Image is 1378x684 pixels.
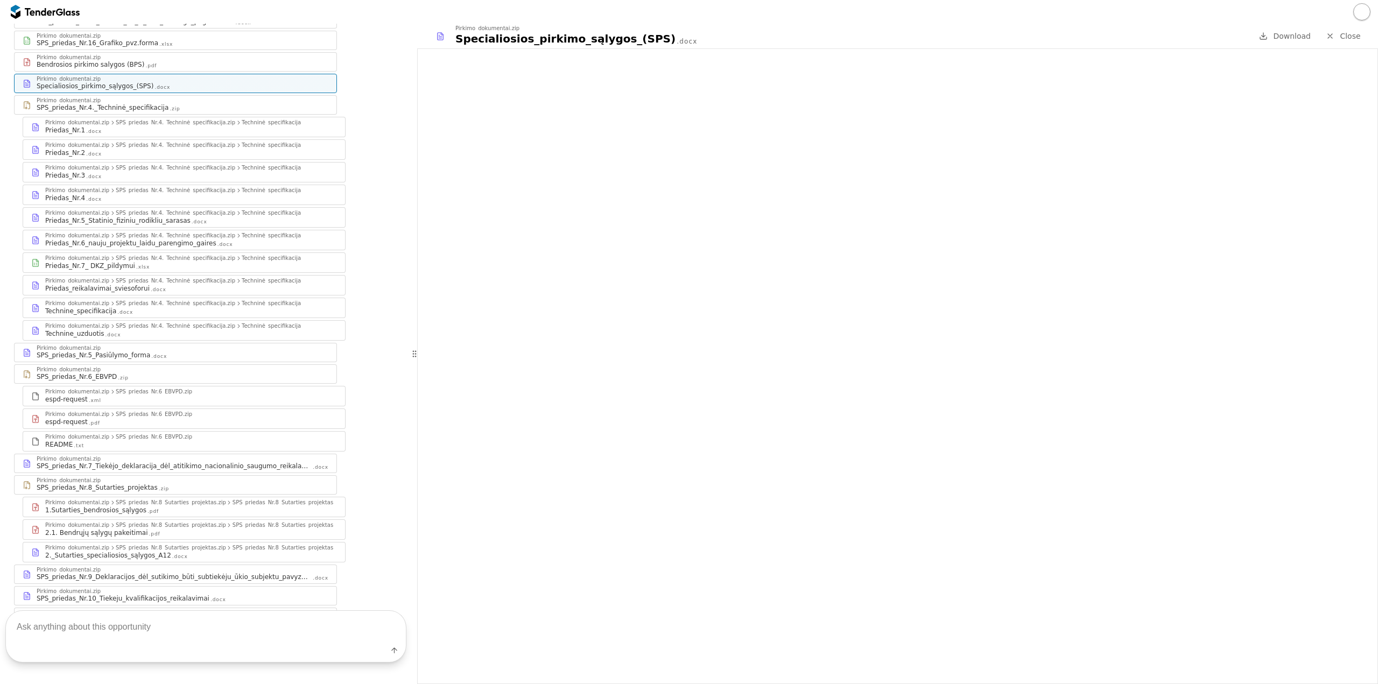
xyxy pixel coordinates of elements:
div: Pirkimo_dokumentai.zip [45,523,109,528]
div: SPS_priedas_Nr.6_EBVPD.zip [116,389,192,394]
div: Techninė_specifikacija [242,323,301,329]
div: Pirkimo_dokumentai.zip [45,389,109,394]
a: Pirkimo_dokumentai.zipSPS_priedas_Nr.4._Techninė_specifikacija.zipTechninė_specifikacijaPriedas_N... [23,207,346,228]
div: Priedas_reikalavimai_sviesoforui [45,284,150,293]
div: Priedas_Nr.6_nauju_projektu_laidu_parengimo_gaires [45,239,216,248]
div: Pirkimo_dokumentai.zip [45,233,109,238]
div: Techninė_specifikacija [242,301,301,306]
div: Techninė_specifikacija [242,143,301,148]
div: SPS_priedas_Nr.4._Techninė_specifikacija.zip [116,301,235,306]
div: SPS_priedas_Nr.7_Tiekėjo_deklaracija_dėl_atitikimo_nacionalinio_saugumo_reikalavimams [37,462,312,470]
a: Pirkimo_dokumentai.zipSPS_priedas_Nr.4._Techninė_specifikacija.zipTechninė_specifikacijaTechnine_... [23,298,346,318]
span: Download [1273,32,1311,40]
div: SPS_priedas_Nr.4._Techninė_specifikacija.zip [116,188,235,193]
a: Pirkimo_dokumentai.zipSPS_priedas_Nr.7_Tiekėjo_deklaracija_dėl_atitikimo_nacionalinio_saugumo_rei... [14,454,337,473]
div: SPS_priedas_Nr.8_Sutarties_projektas.zip [116,545,226,551]
a: Pirkimo_dokumentai.zipSPS_priedas_Nr.4._Techninė_specifikacija.zipTechninė_specifikacijaTechnine_... [23,320,346,341]
div: Pirkimo_dokumentai.zip [45,500,109,505]
div: .pdf [89,420,100,427]
div: .pdf [147,508,159,515]
div: .pdf [145,62,157,69]
a: Pirkimo_dokumentai.zipSPS_priedas_Nr.4._Techninė_specifikacija.zipTechninė_specifikacijaPriedas_r... [23,275,346,295]
div: SPS_priedas_Nr.8_Sutarties_projektas [233,523,333,528]
a: Pirkimo_dokumentai.zipSPS_priedas_Nr.5_Pasiūlymo_forma.docx [14,343,337,362]
div: Pirkimo_dokumentai.zip [45,120,109,125]
div: SPS_priedas_Nr.4._Techninė_specifikacija.zip [116,210,235,216]
div: Pirkimo_dokumentai.zip [45,323,109,329]
div: 2.1. Bendrųjų sąlygų pakeitimai [45,528,148,537]
a: Close [1319,30,1367,43]
div: Pirkimo_dokumentai.zip [45,434,109,440]
div: Pirkimo_dokumentai.zip [45,545,109,551]
span: Close [1340,32,1360,40]
div: SPS_priedas_Nr.4._Techninė_specifikacija.zip [116,120,235,125]
div: Specialiosios_pirkimo_sąlygos_(SPS) [37,82,153,90]
div: Specialiosios_pirkimo_sąlygos_(SPS) [455,31,676,46]
div: SPS_priedas_Nr.5_Pasiūlymo_forma [37,351,150,359]
div: Techninė_specifikacija [242,256,301,261]
div: SPS_priedas_Nr.16_Grafiko_pvz.forma [37,39,158,47]
div: .docx [106,332,121,339]
div: .xlsx [159,41,173,48]
a: Pirkimo_dokumentai.zipSPS_priedas_Nr.4._Techninė_specifikacija.zipTechninė_specifikacijaPriedas_N... [23,185,346,205]
div: .docx [217,241,233,248]
div: SPS_priedas_Nr.4._Techninė_specifikacija.zip [116,278,235,284]
div: Priedas_Nr.1 [45,126,85,135]
div: .zip [170,105,180,112]
a: Pirkimo_dokumentai.zipSPS_priedas_Nr.6_EBVPD.zipespd-request.xml [23,386,346,406]
div: Pirkimo_dokumentai.zip [37,478,101,483]
div: Bendrosios pirkimo salygos (BPS) [37,60,144,69]
div: Pirkimo_dokumentai.zip [45,210,109,216]
div: Techninė_specifikacija [242,278,301,284]
div: Pirkimo_dokumentai.zip [37,345,101,351]
div: .xlsx [136,264,150,271]
div: SPS_priedas_Nr.4._Techninė_specifikacija.zip [116,233,235,238]
div: 1.Sutarties_bendrosios_sąlygos [45,506,146,514]
div: SPS_priedas_Nr.6_EBVPD.zip [116,412,192,417]
div: .xml [89,397,101,404]
div: Pirkimo_dokumentai.zip [45,165,109,171]
div: README [45,440,73,449]
div: .docx [86,173,102,180]
div: SPS_priedas_Nr.8_Sutarties_projektas [233,500,333,505]
a: Pirkimo_dokumentai.zipSPS_priedas_Nr.4._Techninė_specifikacija.zipTechninė_specifikacijaPriedas_N... [23,162,346,182]
a: Pirkimo_dokumentai.zipSPS_priedas_Nr.8_Sutarties_projektas.zip [14,475,337,495]
div: Pirkimo_dokumentai.zip [45,278,109,284]
a: Pirkimo_dokumentai.zipSPS_priedas_Nr.8_Sutarties_projektas.zipSPS_priedas_Nr.8_Sutarties_projekta... [23,497,346,517]
div: SPS_priedas_Nr.6_EBVPD.zip [116,434,192,440]
div: SPS_priedas_Nr.8_Sutarties_projektas.zip [116,523,226,528]
div: Techninė_specifikacija [242,120,301,125]
div: SPS_priedas_Nr.8_Sutarties_projektas [233,545,333,551]
a: Pirkimo_dokumentai.zipSPS_priedas_Nr.8_Sutarties_projektas.zipSPS_priedas_Nr.8_Sutarties_projekta... [23,519,346,540]
a: Pirkimo_dokumentai.zipSPS_priedas_Nr.4._Techninė_specifikacija.zip [14,95,337,115]
div: .docx [154,84,170,91]
a: Download [1256,30,1314,43]
div: Pirkimo_dokumentai.zip [455,26,519,31]
a: Pirkimo_dokumentai.zipBendrosios pirkimo salygos (BPS).pdf [14,52,337,72]
div: Pirkimo_dokumentai.zip [37,456,101,462]
div: Techninė_specifikacija [242,210,301,216]
div: .docx [192,218,207,225]
div: SPS_priedas_Nr.4._Techninė_specifikacija.zip [116,165,235,171]
div: Techninė_specifikacija [242,233,301,238]
div: Pirkimo_dokumentai.zip [37,33,101,39]
a: Pirkimo_dokumentai.zipSPS_priedas_Nr.6_EBVPD.zip [14,364,337,384]
a: Pirkimo_dokumentai.zipSPS_priedas_Nr.4._Techninė_specifikacija.zipTechninė_specifikacijaPriedas_N... [23,139,346,160]
div: .docx [151,353,167,360]
div: .zip [118,375,128,382]
div: espd-request [45,395,88,404]
div: Technine_specifikacija [45,307,116,315]
div: Priedas_Nr.3 [45,171,85,180]
div: Pirkimo_dokumentai.zip [45,412,109,417]
div: SPS_priedas_Nr.4._Techninė_specifikacija.zip [116,256,235,261]
div: Pirkimo_dokumentai.zip [37,98,101,103]
a: Pirkimo_dokumentai.zipSPS_priedas_Nr.9_Deklaracijos_dėl_sutikimo_būti_subtiekėju_ūkio_subjektu_pa... [14,565,337,584]
div: Pirkimo_dokumentai.zip [45,301,109,306]
div: .zip [159,485,169,492]
div: Pirkimo_dokumentai.zip [37,567,101,573]
div: SPS_priedas_Nr.4._Techninė_specifikacija.zip [116,323,235,329]
div: SPS_priedas_Nr.8_Sutarties_projektas.zip [116,500,226,505]
div: .txt [74,442,84,449]
div: .docx [172,553,188,560]
div: .docx [117,309,133,316]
